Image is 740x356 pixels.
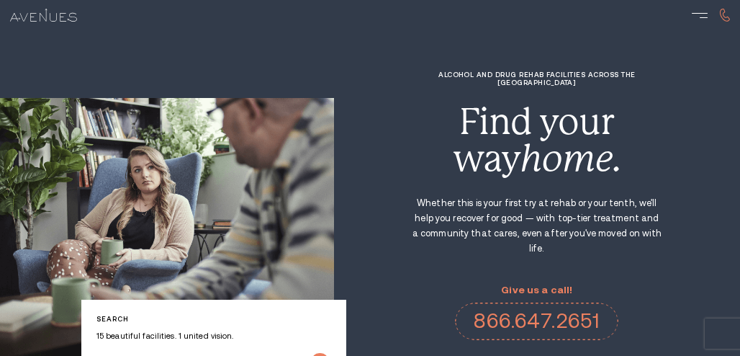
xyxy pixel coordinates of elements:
h1: Alcohol and Drug Rehab Facilities across the [GEOGRAPHIC_DATA] [411,71,663,86]
p: 15 beautiful facilities. 1 united vision. [96,331,331,341]
p: Search [96,315,331,323]
p: Give us a call! [455,285,618,295]
i: home. [520,138,621,179]
p: Whether this is your first try at rehab or your tenth, we'll help you recover for good — with top... [411,196,663,257]
a: 866.647.2651 [455,303,618,340]
div: Find your way [411,104,663,177]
